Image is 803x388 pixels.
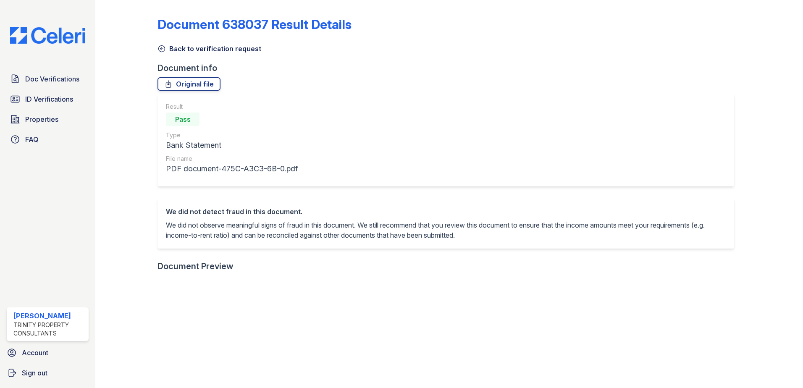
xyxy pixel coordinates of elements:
[157,44,261,54] a: Back to verification request
[25,134,39,144] span: FAQ
[13,321,85,338] div: Trinity Property Consultants
[22,348,48,358] span: Account
[7,91,89,107] a: ID Verifications
[22,368,47,378] span: Sign out
[166,139,298,151] div: Bank Statement
[166,113,199,126] div: Pass
[25,74,79,84] span: Doc Verifications
[157,77,220,91] a: Original file
[25,94,73,104] span: ID Verifications
[166,163,298,175] div: PDF document-475C-A3C3-6B-0.pdf
[166,131,298,139] div: Type
[7,111,89,128] a: Properties
[166,207,726,217] div: We did not detect fraud in this document.
[166,220,726,240] p: We did not observe meaningful signs of fraud in this document. We still recommend that you review...
[157,17,352,32] a: Document 638037 Result Details
[166,155,298,163] div: File name
[157,260,234,272] div: Document Preview
[166,102,298,111] div: Result
[7,71,89,87] a: Doc Verifications
[157,62,741,74] div: Document info
[13,311,85,321] div: [PERSON_NAME]
[3,344,92,361] a: Account
[25,114,58,124] span: Properties
[3,27,92,44] img: CE_Logo_Blue-a8612792a0a2168367f1c8372b55b34899dd931a85d93a1a3d3e32e68fde9ad4.png
[7,131,89,148] a: FAQ
[3,364,92,381] a: Sign out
